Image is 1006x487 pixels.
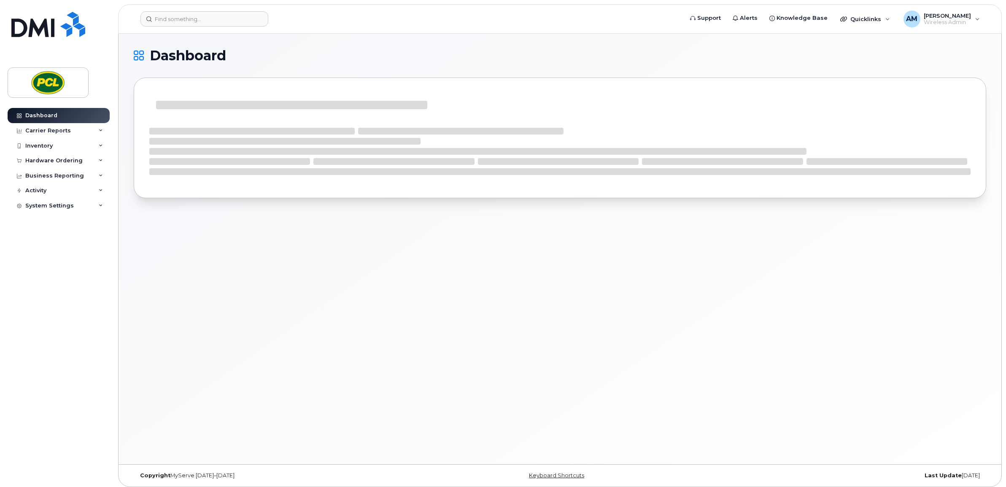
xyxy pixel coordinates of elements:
[134,472,418,479] div: MyServe [DATE]–[DATE]
[702,472,986,479] div: [DATE]
[529,472,584,479] a: Keyboard Shortcuts
[140,472,170,479] strong: Copyright
[925,472,962,479] strong: Last Update
[150,49,226,62] span: Dashboard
